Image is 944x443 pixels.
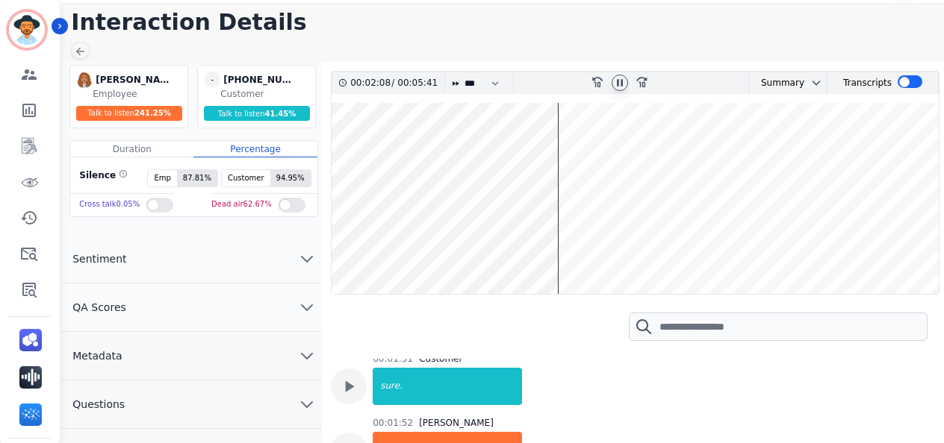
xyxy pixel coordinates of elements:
[222,170,270,186] span: Customer
[374,368,522,405] div: sure.
[193,141,317,157] div: Percentage
[204,72,220,88] span: -
[350,72,391,94] div: 00:02:08
[749,72,804,94] div: Summary
[134,109,171,117] span: 241.25 %
[76,169,128,187] div: Silence
[60,397,137,412] span: Questions
[350,72,441,94] div: /
[298,347,316,365] svg: chevron down
[804,77,822,89] button: chevron down
[220,88,312,100] div: Customer
[60,251,138,266] span: Sentiment
[79,194,140,216] div: Cross talk 0.05 %
[223,72,298,88] div: [PHONE_NUMBER]
[419,417,494,429] div: [PERSON_NAME]
[9,12,45,48] img: Bordered avatar
[419,353,462,365] div: Customer
[270,170,311,186] span: 94.95 %
[60,283,322,332] button: QA Scores chevron down
[394,72,435,94] div: 00:05:41
[60,332,322,380] button: Metadata chevron down
[298,298,316,316] svg: chevron down
[60,348,134,363] span: Metadata
[373,353,413,365] div: 00:01:51
[93,88,184,100] div: Employee
[810,77,822,89] svg: chevron down
[177,170,217,186] span: 87.81 %
[60,300,138,315] span: QA Scores
[96,72,170,88] div: [PERSON_NAME]
[211,194,272,216] div: Dead air 62.67 %
[373,417,413,429] div: 00:01:52
[60,235,322,283] button: Sentiment chevron down
[204,106,310,121] div: Talk to listen
[298,250,316,268] svg: chevron down
[148,170,176,186] span: Emp
[71,9,944,36] h1: Interaction Details
[265,110,296,118] span: 41.45 %
[60,380,322,429] button: Questions chevron down
[298,395,316,413] svg: chevron down
[70,141,193,157] div: Duration
[843,72,892,94] div: Transcripts
[76,106,182,121] div: Talk to listen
